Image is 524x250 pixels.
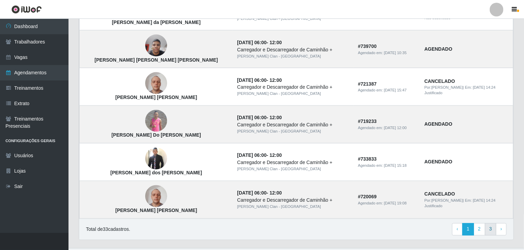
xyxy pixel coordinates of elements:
[358,43,377,49] strong: # 739700
[112,20,201,25] strong: [PERSON_NAME] da [PERSON_NAME]
[358,157,377,162] strong: # 733833
[500,226,502,232] span: ›
[237,91,350,97] div: [PERSON_NAME] Clan - [GEOGRAPHIC_DATA]
[237,40,266,45] time: [DATE] 06:00
[473,199,496,203] time: [DATE] 14:24
[384,164,407,168] time: [DATE] 15:18
[270,115,282,121] time: 12:00
[237,190,266,196] time: [DATE] 06:00
[237,46,350,53] div: Carregador e Descarregador de Caminhão +
[424,46,452,52] strong: AGENDADO
[358,125,416,131] div: Agendado em:
[237,53,350,59] div: [PERSON_NAME] Clan - [GEOGRAPHIC_DATA]
[237,159,350,166] div: Carregador e Descarregador de Caminhão +
[145,69,167,98] img: Pedro Flávio Elias Leite
[145,110,167,132] img: Jeferson Marinho Do Nascimento
[237,190,282,196] strong: -
[424,122,452,127] strong: AGENDADO
[145,147,167,171] img: Edvaldo Pereira dos Santos
[237,166,350,172] div: [PERSON_NAME] Clan - [GEOGRAPHIC_DATA]
[496,223,507,236] a: Next
[424,203,509,209] div: Justificado
[358,81,377,87] strong: # 721387
[11,5,42,14] img: CoreUI Logo
[424,159,452,165] strong: AGENDADO
[358,194,377,200] strong: # 720069
[237,122,350,129] div: Carregador e Descarregador de Caminhão +
[110,170,202,176] strong: [PERSON_NAME] dos [PERSON_NAME]
[237,77,266,83] time: [DATE] 06:00
[358,88,416,93] div: Agendado em:
[237,115,282,121] strong: -
[358,163,416,169] div: Agendado em:
[145,182,167,211] img: Pedro Flávio Elias Leite
[452,223,507,236] nav: pagination
[237,40,282,45] strong: -
[237,129,350,135] div: [PERSON_NAME] Clan - [GEOGRAPHIC_DATA]
[95,57,218,63] strong: [PERSON_NAME] [PERSON_NAME] [PERSON_NAME]
[270,190,282,196] time: 12:00
[145,31,167,60] img: Luís Fernando Santos Ribeiro de Lima
[112,133,201,138] strong: [PERSON_NAME] Do [PERSON_NAME]
[237,204,350,210] div: [PERSON_NAME] Clan - [GEOGRAPHIC_DATA]
[457,226,458,232] span: ‹
[384,126,407,130] time: [DATE] 12:00
[358,50,416,56] div: Agendado em:
[424,86,463,90] span: Por: [PERSON_NAME]
[237,197,350,204] div: Carregador e Descarregador de Caminhão +
[485,223,497,236] a: 3
[424,199,463,203] span: Por: [PERSON_NAME]
[237,77,282,83] strong: -
[86,226,130,233] p: Total de 33 cadastros.
[237,153,282,158] strong: -
[384,201,407,205] time: [DATE] 19:08
[424,90,509,96] div: Justificado
[384,51,407,55] time: [DATE] 10:35
[115,95,197,100] strong: [PERSON_NAME] [PERSON_NAME]
[424,85,509,91] div: | Em:
[474,223,485,236] a: 2
[473,86,496,90] time: [DATE] 14:24
[452,223,463,236] a: Previous
[424,198,509,204] div: | Em:
[237,84,350,91] div: Carregador e Descarregador de Caminhão +
[358,201,416,207] div: Agendado em:
[115,208,197,213] strong: [PERSON_NAME] [PERSON_NAME]
[270,40,282,45] time: 12:00
[384,88,407,92] time: [DATE] 15:47
[237,153,266,158] time: [DATE] 06:00
[424,78,455,84] strong: CANCELADO
[237,115,266,121] time: [DATE] 06:00
[270,77,282,83] time: 12:00
[358,119,377,124] strong: # 719233
[270,153,282,158] time: 12:00
[462,223,474,236] a: 1
[424,191,455,197] strong: CANCELADO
